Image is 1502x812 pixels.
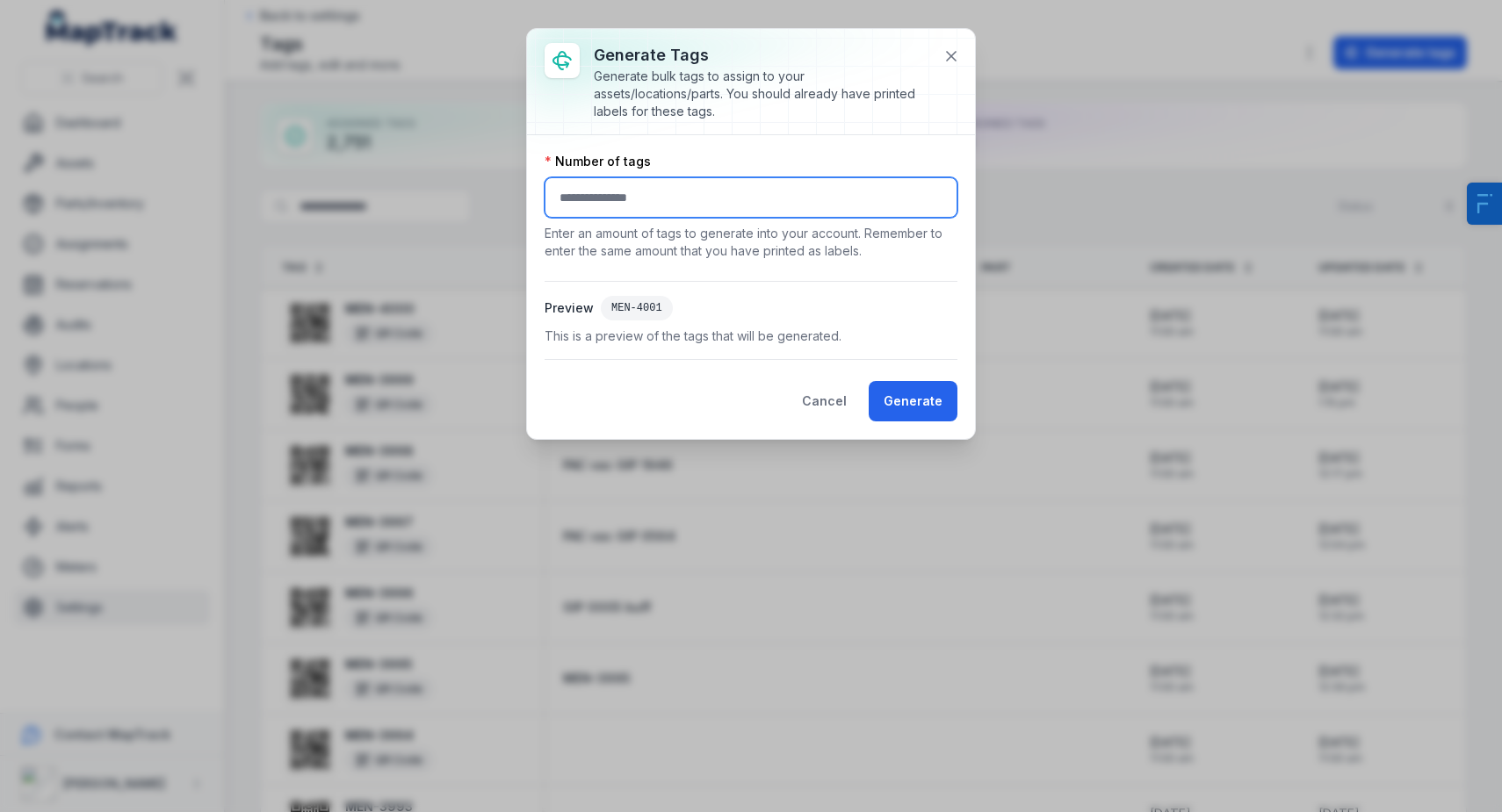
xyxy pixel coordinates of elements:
[545,327,957,345] span: This is a preview of the tags that will be generated.
[594,43,929,68] h3: Generate tags
[594,68,929,120] div: Generate bulk tags to assign to your assets/locations/parts. You should already have printed labe...
[545,299,601,317] span: Preview
[601,296,673,320] div: MEN-4001
[545,225,957,260] p: Enter an amount of tags to generate into your account. Remember to enter the same amount that you...
[787,381,862,421] button: Cancel
[545,153,651,170] label: Number of tags
[869,381,957,421] button: Generate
